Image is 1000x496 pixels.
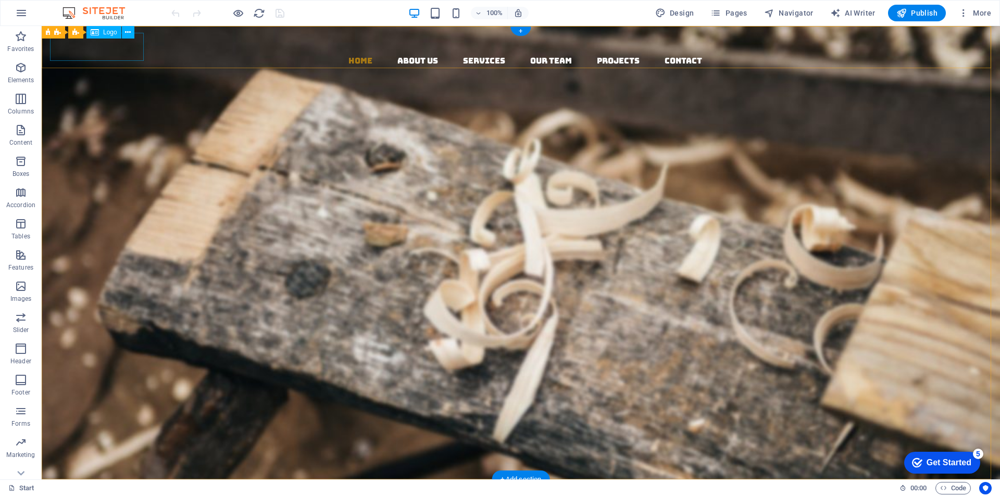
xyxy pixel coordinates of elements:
[492,470,550,488] div: + Add section
[77,2,87,12] div: 5
[8,107,34,116] p: Columns
[940,482,966,494] span: Code
[655,8,694,18] span: Design
[918,484,919,492] span: :
[8,482,34,494] a: Click to cancel selection. Double-click to open Pages
[954,5,995,21] button: More
[8,5,84,27] div: Get Started 5 items remaining, 0% complete
[830,8,876,18] span: AI Writer
[10,295,32,303] p: Images
[11,388,30,397] p: Footer
[760,5,818,21] button: Navigator
[6,451,35,459] p: Marketing
[486,7,503,19] h6: 100%
[899,482,927,494] h6: Session time
[651,5,698,21] button: Design
[910,482,927,494] span: 00 00
[514,8,523,18] i: On resize automatically adjust zoom level to fit chosen device.
[12,170,30,178] p: Boxes
[253,7,265,19] i: Reload page
[935,482,971,494] button: Code
[826,5,880,21] button: AI Writer
[710,8,747,18] span: Pages
[11,419,30,428] p: Forms
[10,357,31,365] p: Header
[60,7,138,19] img: Editor Logo
[510,27,531,36] div: +
[31,11,76,21] div: Get Started
[888,5,946,21] button: Publish
[471,7,508,19] button: 100%
[103,29,117,35] span: Logo
[6,201,35,209] p: Accordion
[706,5,751,21] button: Pages
[253,7,265,19] button: reload
[9,138,32,147] p: Content
[896,8,938,18] span: Publish
[8,263,33,272] p: Features
[7,45,34,53] p: Favorites
[979,482,992,494] button: Usercentrics
[764,8,814,18] span: Navigator
[8,76,34,84] p: Elements
[958,8,991,18] span: More
[13,326,29,334] p: Slider
[11,232,30,240] p: Tables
